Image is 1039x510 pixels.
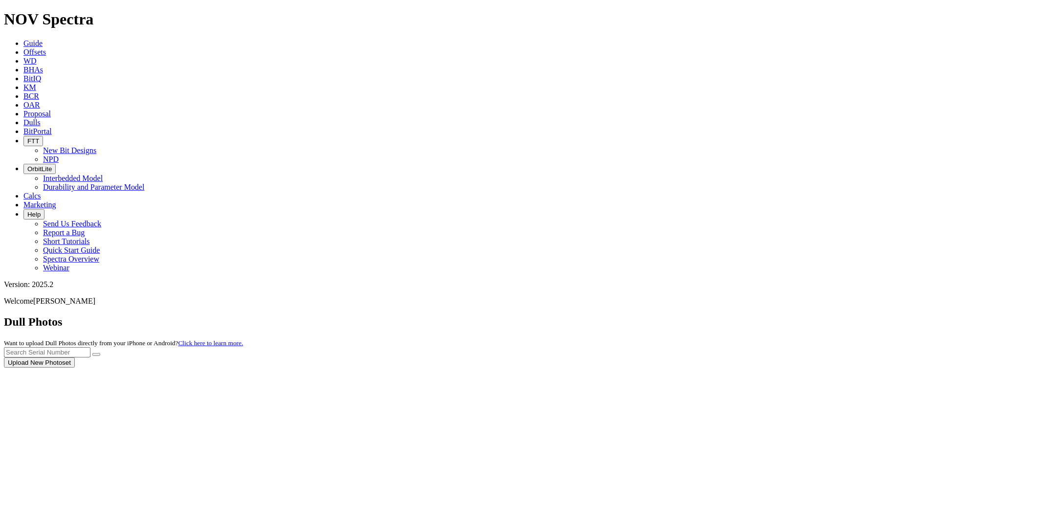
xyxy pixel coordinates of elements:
[4,297,1035,306] p: Welcome
[4,10,1035,28] h1: NOV Spectra
[4,357,75,368] button: Upload New Photoset
[43,155,59,163] a: NPD
[33,297,95,305] span: [PERSON_NAME]
[23,192,41,200] a: Calcs
[23,127,52,135] a: BitPortal
[4,315,1035,329] h2: Dull Photos
[43,246,100,254] a: Quick Start Guide
[43,174,103,182] a: Interbedded Model
[23,92,39,100] a: BCR
[27,165,52,173] span: OrbitLite
[43,183,145,191] a: Durability and Parameter Model
[43,228,85,237] a: Report a Bug
[4,347,90,357] input: Search Serial Number
[43,237,90,245] a: Short Tutorials
[23,164,56,174] button: OrbitLite
[4,280,1035,289] div: Version: 2025.2
[43,255,99,263] a: Spectra Overview
[23,57,37,65] a: WD
[23,110,51,118] a: Proposal
[43,146,96,155] a: New Bit Designs
[23,74,41,83] a: BitIQ
[23,66,43,74] a: BHAs
[43,220,101,228] a: Send Us Feedback
[23,48,46,56] a: Offsets
[178,339,243,347] a: Click here to learn more.
[23,101,40,109] a: OAR
[23,209,44,220] button: Help
[43,264,69,272] a: Webinar
[23,118,41,127] a: Dulls
[23,200,56,209] a: Marketing
[23,136,43,146] button: FTT
[23,83,36,91] a: KM
[23,39,43,47] a: Guide
[27,137,39,145] span: FTT
[27,211,41,218] span: Help
[4,339,243,347] small: Want to upload Dull Photos directly from your iPhone or Android?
